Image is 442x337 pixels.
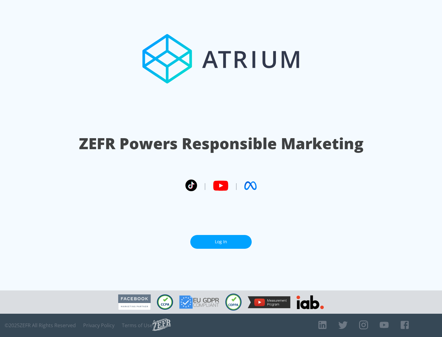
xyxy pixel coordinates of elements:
a: Privacy Policy [83,322,114,328]
img: Facebook Marketing Partner [118,294,151,310]
img: CCPA Compliant [157,294,173,310]
h1: ZEFR Powers Responsible Marketing [79,133,363,154]
span: | [235,181,238,190]
img: COPPA Compliant [225,293,242,311]
a: Terms of Use [122,322,153,328]
img: IAB [297,295,324,309]
img: YouTube Measurement Program [248,296,290,308]
img: GDPR Compliant [179,295,219,309]
span: | [203,181,207,190]
a: Log In [190,235,252,249]
span: © 2025 ZEFR All Rights Reserved [5,322,76,328]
